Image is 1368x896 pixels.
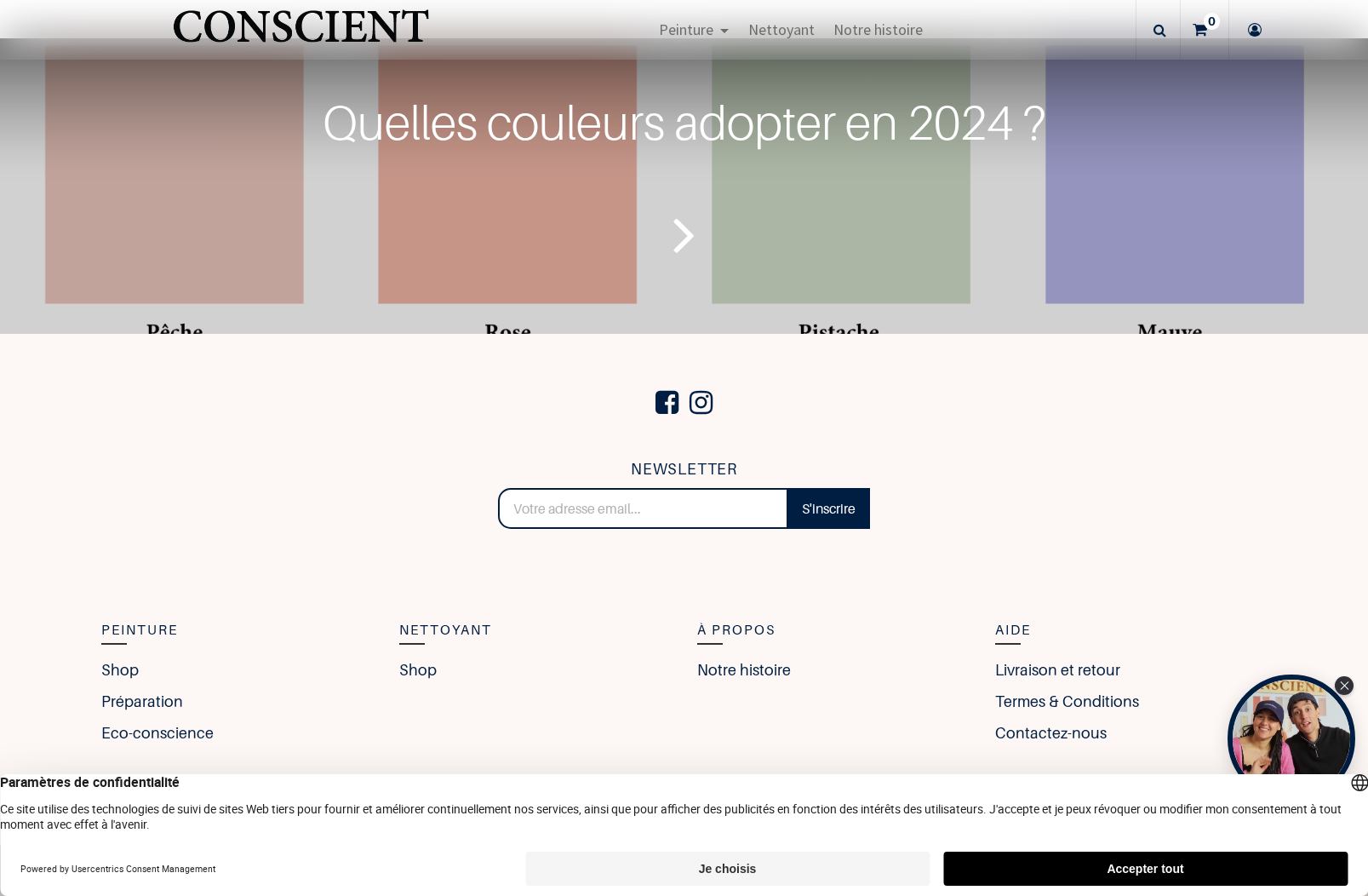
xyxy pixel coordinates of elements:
span: Nettoyant [748,20,815,39]
a: S'inscrire [787,488,870,529]
div: Open Tolstoy [1228,675,1355,802]
a: Shop [399,658,437,681]
div: Open Tolstoy widget [1228,675,1355,802]
button: Open chat widget [14,14,66,66]
a: Contactez-nous [995,721,1107,744]
h5: Nettoyant [399,619,672,641]
a: Termes & Conditions [995,690,1139,713]
div: Close Tolstoy widget [1335,676,1354,695]
div: Quelles couleurs adopter en 2024 ? [101,87,1268,158]
a: Shop [101,658,139,681]
h5: NEWSLETTER [498,457,870,482]
input: Votre adresse email... [498,488,788,529]
div: Tolstoy bubble widget [1228,675,1355,802]
a: Eco-conscience [101,721,214,744]
span: Notre histoire [833,20,923,39]
a: Préparation [101,690,183,713]
sup: 0 [1204,13,1220,30]
i: Lire la suite [673,194,695,274]
h5: Peinture [101,619,374,641]
h5: à Propos [697,619,970,641]
a: Notre histoire [697,658,791,681]
a: Livraison et retour [995,658,1120,681]
span: Peinture [659,20,713,39]
h5: Aide [995,619,1268,641]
